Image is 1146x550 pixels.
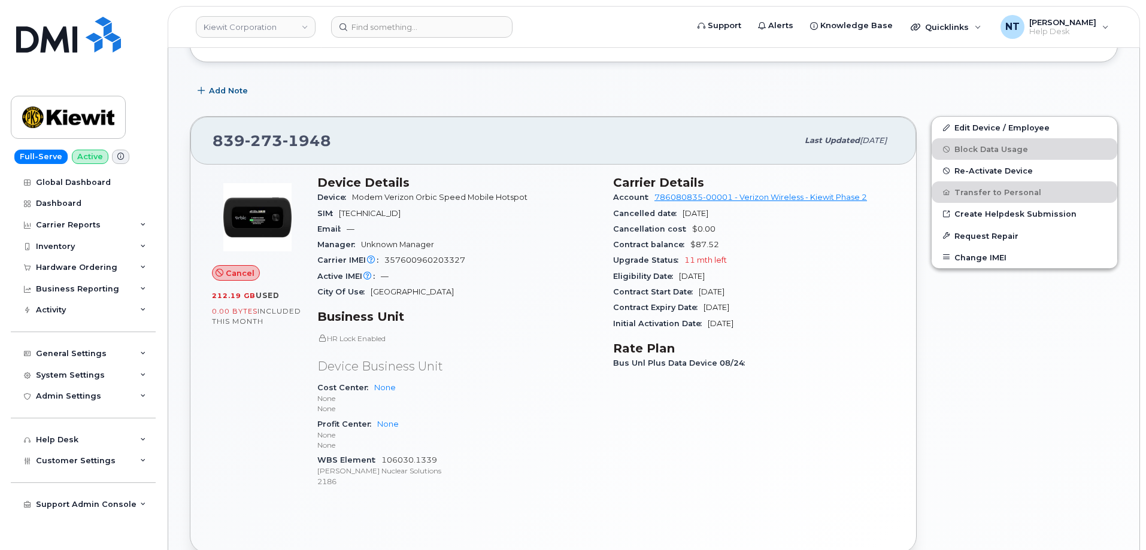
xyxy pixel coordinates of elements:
[377,420,399,429] a: None
[925,22,969,32] span: Quicklinks
[932,160,1117,181] button: Re-Activate Device
[613,175,895,190] h3: Carrier Details
[802,14,901,38] a: Knowledge Base
[317,209,339,218] span: SIM
[932,225,1117,247] button: Request Repair
[1029,17,1096,27] span: [PERSON_NAME]
[352,193,527,202] span: Modem Verizon Orbic Speed Mobile Hotspot
[317,403,599,414] p: None
[317,393,599,403] p: None
[654,193,867,202] a: 786080835-00001 - Verizon Wireless - Kiewit Phase 2
[954,166,1033,175] span: Re-Activate Device
[684,256,727,265] span: 11 mth left
[371,287,454,296] span: [GEOGRAPHIC_DATA]
[222,181,293,253] img: image20231002-3703462-fz9zi0.jpeg
[932,138,1117,160] button: Block Data Usage
[256,291,280,300] span: used
[317,193,352,202] span: Device
[613,358,751,367] span: Bus Unl Plus Data Device 08/24
[932,117,1117,138] a: Edit Device / Employee
[317,333,599,344] p: HR Lock Enabled
[613,272,679,281] span: Eligibility Date
[708,20,741,32] span: Support
[317,440,599,450] p: None
[317,309,599,324] h3: Business Unit
[317,466,599,476] p: [PERSON_NAME] Nuclear Solutions
[1005,20,1020,34] span: NT
[992,15,1117,39] div: Nicholas Taylor
[317,476,599,487] p: 2186
[679,272,705,281] span: [DATE]
[860,136,887,145] span: [DATE]
[283,132,331,150] span: 1948
[317,287,371,296] span: City Of Use
[932,203,1117,224] a: Create Helpdesk Submission
[613,319,708,328] span: Initial Activation Date
[317,383,374,392] span: Cost Center
[613,256,684,265] span: Upgrade Status
[317,256,384,265] span: Carrier IMEI
[692,224,716,233] span: $0.00
[932,247,1117,268] button: Change IMEI
[317,420,377,429] span: Profit Center
[381,272,389,281] span: —
[902,15,990,39] div: Quicklinks
[699,287,724,296] span: [DATE]
[932,181,1117,203] button: Transfer to Personal
[339,209,401,218] span: [TECHNICAL_ID]
[690,240,719,249] span: $87.52
[226,268,254,279] span: Cancel
[613,287,699,296] span: Contract Start Date
[613,209,683,218] span: Cancelled date
[212,291,256,300] span: 212.19 GB
[347,224,354,233] span: —
[613,224,692,233] span: Cancellation cost
[209,85,248,96] span: Add Note
[317,455,381,464] span: WBS Element
[384,256,465,265] span: 357600960203327
[190,80,258,102] button: Add Note
[245,132,283,150] span: 273
[1029,27,1096,37] span: Help Desk
[689,14,750,38] a: Support
[317,430,599,440] p: None
[805,136,860,145] span: Last updated
[820,20,893,32] span: Knowledge Base
[750,14,802,38] a: Alerts
[331,16,513,38] input: Find something...
[317,175,599,190] h3: Device Details
[213,132,331,150] span: 839
[704,303,729,312] span: [DATE]
[317,358,599,375] p: Device Business Unit
[708,319,733,328] span: [DATE]
[1094,498,1137,541] iframe: Messenger Launcher
[768,20,793,32] span: Alerts
[381,455,437,464] a: 106030.1339
[212,307,257,315] span: 0.00 Bytes
[613,303,704,312] span: Contract Expiry Date
[613,240,690,249] span: Contract balance
[317,240,361,249] span: Manager
[361,240,434,249] span: Unknown Manager
[613,193,654,202] span: Account
[374,383,396,392] a: None
[196,16,316,38] a: Kiewit Corporation
[317,224,347,233] span: Email
[683,209,708,218] span: [DATE]
[613,341,895,355] h3: Rate Plan
[317,272,381,281] span: Active IMEI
